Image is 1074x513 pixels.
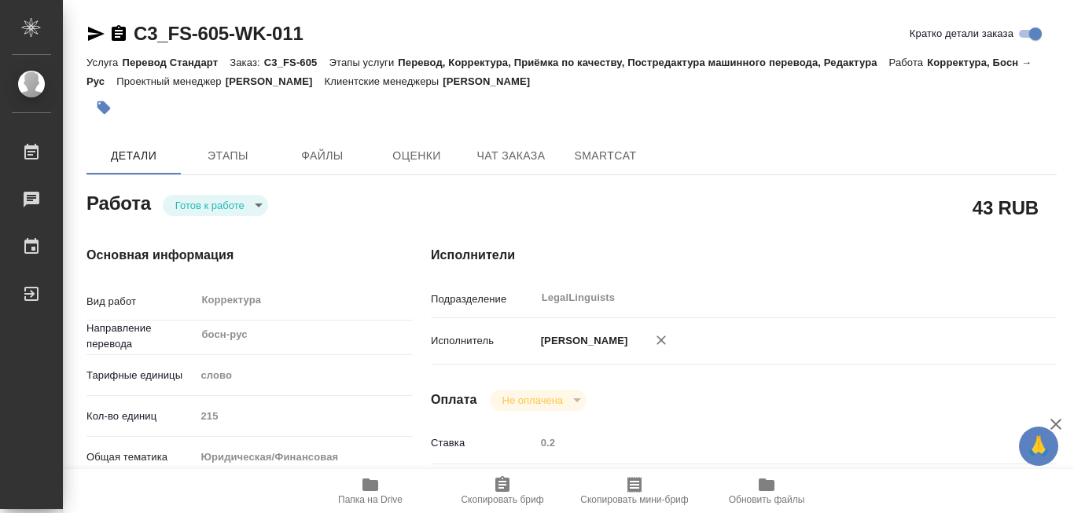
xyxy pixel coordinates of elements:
span: Обновить файлы [729,494,805,505]
p: [PERSON_NAME] [443,75,542,87]
p: Перевод, Корректура, Приёмка по качеству, Постредактура машинного перевода, Редактура [398,57,888,68]
div: Готов к работе [163,195,268,216]
h4: Исполнители [431,246,1057,265]
p: Проектный менеджер [116,75,225,87]
button: Обновить файлы [701,469,833,513]
input: Пустое поле [195,405,413,427]
a: C3_FS-605-WK-011 [134,23,303,44]
button: Не оплачена [498,394,568,407]
button: Скопировать ссылку [109,24,128,43]
button: Папка на Drive [304,469,436,513]
span: Этапы [190,146,266,166]
h2: 43 RUB [973,194,1039,221]
div: Готов к работе [490,390,587,411]
p: Работа [889,57,928,68]
h4: Основная информация [86,246,368,265]
p: Вид работ [86,294,195,310]
h2: Работа [86,188,151,216]
div: слово [195,362,413,389]
p: Услуга [86,57,122,68]
p: Перевод Стандарт [122,57,230,68]
input: Пустое поле [535,431,1005,454]
button: Готов к работе [171,199,249,212]
span: Детали [96,146,171,166]
div: Юридическая/Финансовая [195,444,413,471]
p: Этапы услуги [329,57,398,68]
p: Кол-во единиц [86,409,195,424]
button: Добавить тэг [86,90,121,125]
button: Скопировать мини-бриф [568,469,701,513]
span: Папка на Drive [338,494,403,505]
p: [PERSON_NAME] [535,333,628,349]
button: 🙏 [1019,427,1058,466]
span: Скопировать бриф [461,494,543,505]
p: Тарифные единицы [86,368,195,383]
span: 🙏 [1025,430,1052,463]
span: SmartCat [568,146,643,166]
button: Скопировать ссылку для ЯМессенджера [86,24,105,43]
button: Удалить исполнителя [644,323,679,357]
h4: Оплата [431,390,477,409]
p: Общая тематика [86,449,195,465]
p: Клиентские менеджеры [325,75,443,87]
p: Исполнитель [431,333,535,349]
button: Скопировать бриф [436,469,568,513]
span: Скопировать мини-бриф [580,494,688,505]
p: Ставка [431,435,535,451]
p: [PERSON_NAME] [226,75,325,87]
p: Заказ: [230,57,263,68]
p: C3_FS-605 [264,57,329,68]
span: Кратко детали заказа [910,26,1013,42]
span: Оценки [379,146,454,166]
p: Подразделение [431,291,535,307]
p: Направление перевода [86,321,195,352]
span: Чат заказа [473,146,549,166]
span: Файлы [285,146,360,166]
